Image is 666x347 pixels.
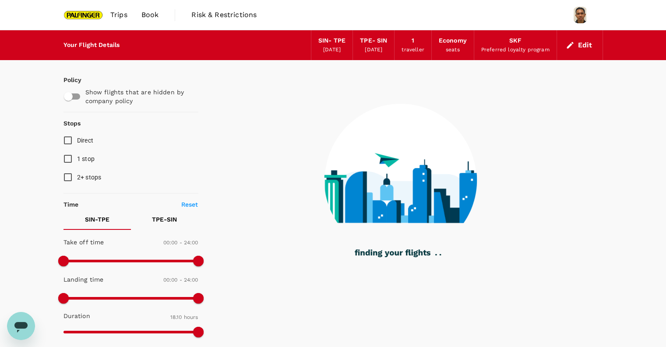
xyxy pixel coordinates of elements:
[439,254,441,255] g: .
[63,75,71,84] p: Policy
[163,240,198,246] span: 00:00 - 24:00
[141,10,159,20] span: Book
[63,200,79,209] p: Time
[152,215,177,224] p: TPE - SIN
[110,10,127,20] span: Trips
[323,46,341,54] div: [DATE]
[77,137,94,144] span: Direct
[63,120,81,127] strong: Stops
[412,36,414,46] div: 1
[365,46,382,54] div: [DATE]
[85,215,109,224] p: SIN - TPE
[63,40,120,50] div: Your Flight Details
[63,5,104,25] img: Palfinger Asia Pacific Pte Ltd
[63,275,104,284] p: Landing time
[571,6,589,24] img: Muhammad Fauzi Bin Ali Akbar
[63,238,104,247] p: Take off time
[191,10,257,20] span: Risk & Restrictions
[360,36,387,46] div: TPE - SIN
[355,250,430,258] g: finding your flights
[402,46,424,54] div: traveller
[509,36,521,46] div: SKF
[439,36,467,46] div: Economy
[564,38,596,52] button: Edit
[77,174,102,181] span: 2+ stops
[7,312,35,340] iframe: Button to launch messaging window
[163,277,198,283] span: 00:00 - 24:00
[170,314,198,320] span: 18.10 hours
[77,155,95,162] span: 1 stop
[85,88,192,105] p: Show flights that are hidden by company policy
[435,254,437,255] g: .
[181,200,198,209] p: Reset
[318,36,345,46] div: SIN - TPE
[481,46,550,54] div: Preferred loyalty program
[63,311,90,320] p: Duration
[446,46,460,54] div: seats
